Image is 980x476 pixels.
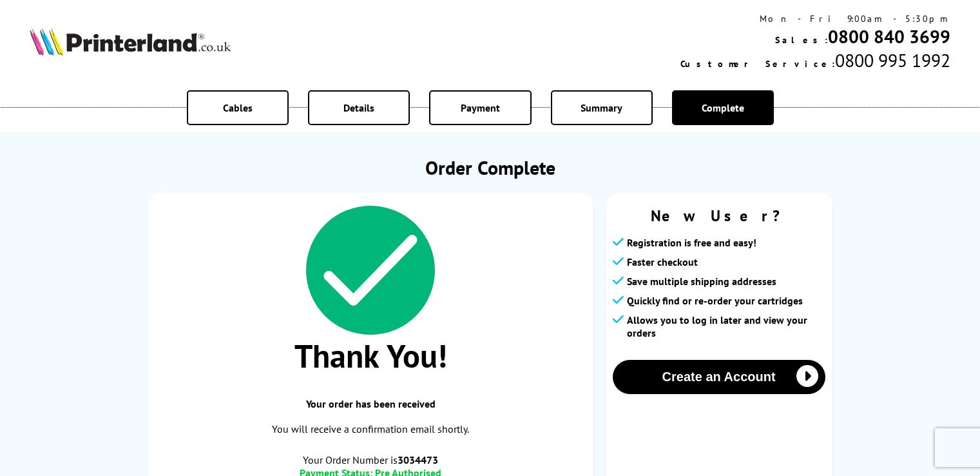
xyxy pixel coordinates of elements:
[775,34,828,46] span: Sales:
[702,101,744,114] span: Complete
[627,255,698,268] span: Faster checkout
[613,360,825,394] button: Create an Account
[680,13,950,25] div: Mon - Fri 9:00am - 5:30pm
[162,421,580,438] p: You will receive a confirmation email shortly.
[461,101,500,114] span: Payment
[627,275,776,288] span: Save multiple shipping addresses
[343,101,374,114] span: Details
[835,48,950,72] span: 0800 995 1992
[581,101,622,114] span: Summary
[613,206,825,226] span: New User?
[680,58,835,70] span: Customer Service:
[398,453,438,466] b: 3034473
[149,155,832,180] h1: Order Complete
[223,101,253,114] span: Cables
[30,27,231,55] img: Printerland Logo
[162,397,580,410] span: Your order has been received
[627,236,756,249] span: Registration is free and easy!
[828,25,950,48] a: 0800 840 3699
[162,453,580,466] span: Your Order Number is
[627,313,825,339] span: Allows you to log in later and view your orders
[627,294,803,307] span: Quickly find or re-order your cartridges
[162,335,580,377] span: Thank You!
